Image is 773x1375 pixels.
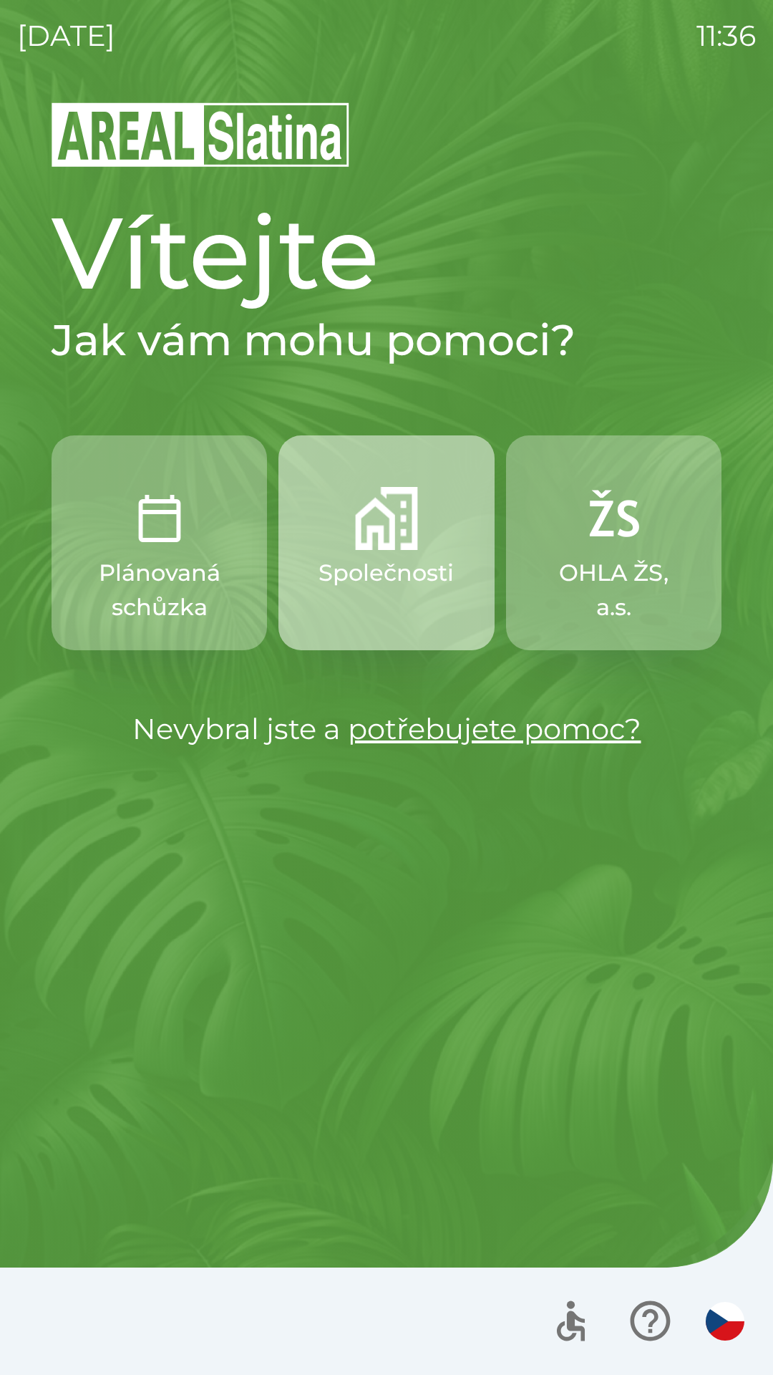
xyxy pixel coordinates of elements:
h1: Vítejte [52,192,721,314]
button: Plánovaná schůzka [52,435,267,650]
h2: Jak vám mohu pomoci? [52,314,721,367]
p: [DATE] [17,14,115,57]
img: cs flag [706,1302,744,1341]
p: OHLA ŽS, a.s. [540,556,687,624]
a: potřebujete pomoc? [348,711,641,746]
p: Nevybral jste a [52,708,721,751]
p: Společnosti [319,556,454,590]
img: Logo [52,100,721,169]
p: 11:36 [696,14,756,57]
button: Společnosti [278,435,494,650]
img: 0ea463ad-1074-4378-bee6-aa7a2f5b9440.png [128,487,191,550]
button: OHLA ŽS, a.s. [506,435,721,650]
p: Plánovaná schůzka [86,556,233,624]
img: 9f72f9f4-8902-46ff-b4e6-bc4241ee3c12.png [582,487,645,550]
img: 58b4041c-2a13-40f9-aad2-b58ace873f8c.png [355,487,418,550]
